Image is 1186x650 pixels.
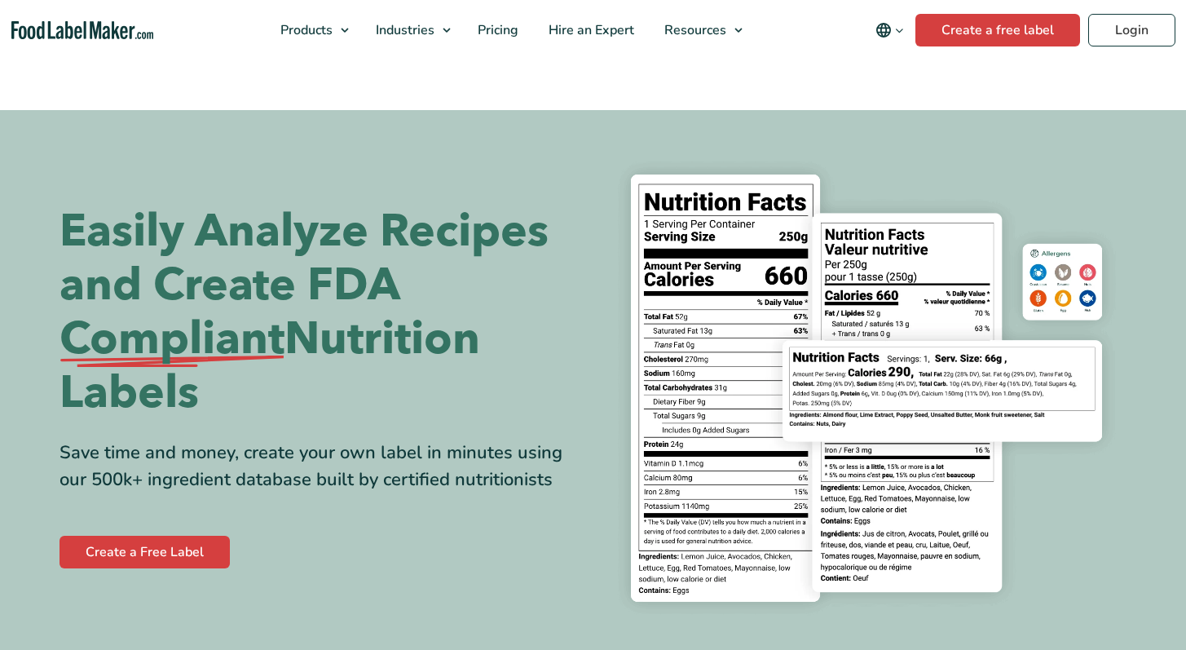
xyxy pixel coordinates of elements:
[371,21,436,39] span: Industries
[60,536,230,568] a: Create a Free Label
[60,205,581,420] h1: Easily Analyze Recipes and Create FDA Nutrition Labels
[276,21,334,39] span: Products
[659,21,728,39] span: Resources
[915,14,1080,46] a: Create a free label
[60,440,581,493] div: Save time and money, create your own label in minutes using our 500k+ ingredient database built b...
[1088,14,1175,46] a: Login
[60,312,284,366] span: Compliant
[544,21,636,39] span: Hire an Expert
[473,21,520,39] span: Pricing
[11,21,154,40] a: Food Label Maker homepage
[864,14,915,46] button: Change language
